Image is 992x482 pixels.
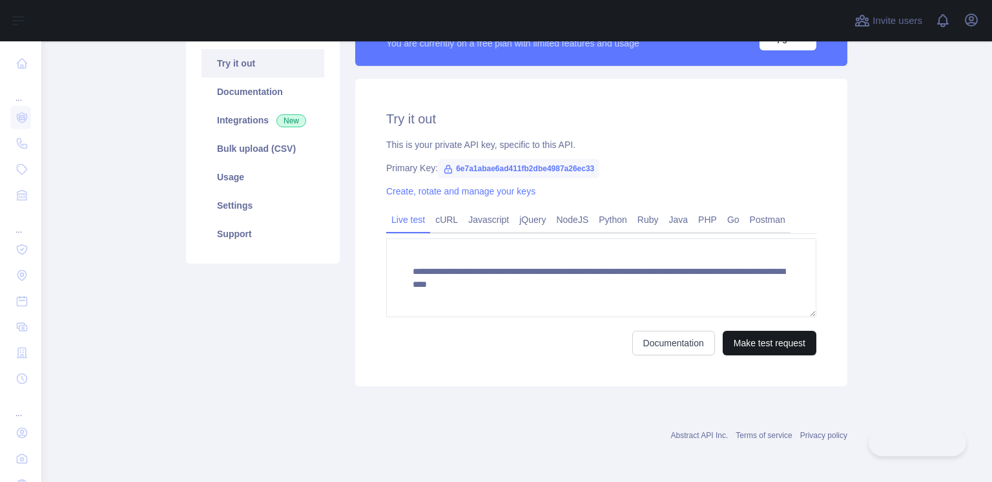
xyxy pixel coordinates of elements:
a: Postman [745,209,790,230]
a: Javascript [463,209,514,230]
a: Privacy policy [800,431,847,440]
button: Invite users [852,10,925,31]
a: NodeJS [551,209,594,230]
a: Live test [386,209,430,230]
span: 6e7a1abae6ad411fb2dbe4987a26ec33 [438,159,599,178]
a: Bulk upload (CSV) [201,134,324,163]
a: Abstract API Inc. [671,431,728,440]
a: Support [201,220,324,248]
div: ... [10,393,31,419]
h2: Try it out [386,110,816,128]
button: Make test request [723,331,816,355]
a: Terms of service [736,431,792,440]
a: cURL [430,209,463,230]
a: Try it out [201,49,324,78]
span: New [276,114,306,127]
a: PHP [693,209,722,230]
a: Documentation [201,78,324,106]
div: Primary Key: [386,162,816,174]
div: ... [10,209,31,235]
div: This is your private API key, specific to this API. [386,138,816,151]
a: Ruby [632,209,664,230]
a: Python [594,209,632,230]
div: You are currently on a free plan with limited features and usage [386,37,639,50]
a: Documentation [632,331,715,355]
a: Integrations New [201,106,324,134]
a: Go [722,209,745,230]
a: jQuery [514,209,551,230]
a: Usage [201,163,324,191]
div: ... [10,78,31,103]
span: Invite users [873,14,922,28]
a: Settings [201,191,324,220]
a: Create, rotate and manage your keys [386,186,535,196]
iframe: Toggle Customer Support [869,429,966,456]
a: Java [664,209,694,230]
